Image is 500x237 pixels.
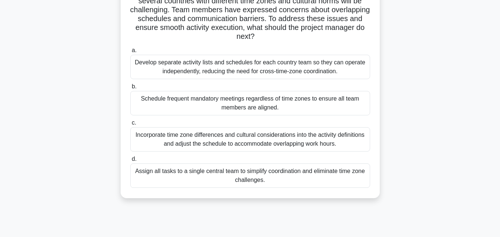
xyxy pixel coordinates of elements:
span: d. [132,156,137,162]
div: Develop separate activity lists and schedules for each country team so they can operate independe... [130,55,370,79]
span: a. [132,47,137,53]
div: Assign all tasks to a single central team to simplify coordination and eliminate time zone challe... [130,163,370,188]
div: Schedule frequent mandatory meetings regardless of time zones to ensure all team members are alig... [130,91,370,115]
div: Incorporate time zone differences and cultural considerations into the activity definitions and a... [130,127,370,152]
span: b. [132,83,137,89]
span: c. [132,119,136,126]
